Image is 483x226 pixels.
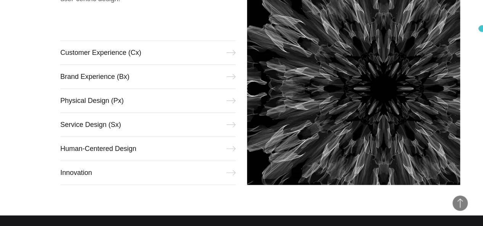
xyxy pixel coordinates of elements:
[60,136,236,161] a: Human-Centered Design
[452,196,468,211] button: Back to Top
[60,88,236,113] a: Physical Design (Px)
[60,40,236,65] a: Customer Experience (Cx)
[60,112,236,137] a: Service Design (Sx)
[60,64,236,89] a: Brand Experience (Bx)
[60,160,236,185] a: Innovation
